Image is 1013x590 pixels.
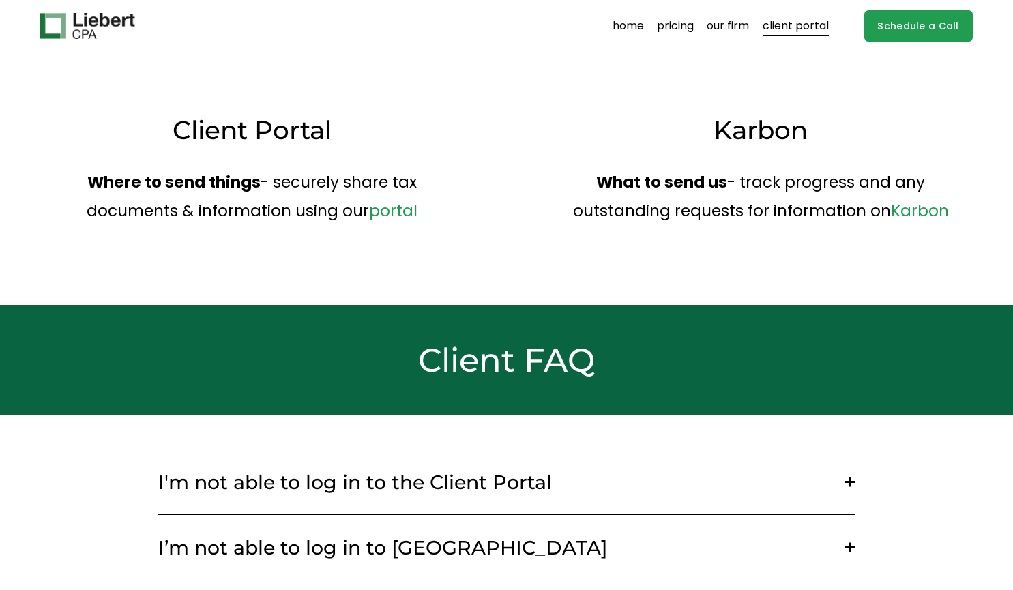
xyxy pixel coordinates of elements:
[158,470,846,494] span: I'm not able to log in to the Client Portal
[596,171,727,193] strong: What to send us
[891,200,949,222] a: Karbon
[40,339,972,381] h2: Client FAQ
[158,449,855,514] button: I'm not able to log in to the Client Portal
[40,168,463,225] p: - securely share tax documents & information using our
[40,13,134,39] img: Liebert CPA
[158,535,846,559] span: I’m not able to log in to [GEOGRAPHIC_DATA]
[657,15,694,37] a: pricing
[864,10,973,42] a: Schedule a Call
[40,113,463,147] h3: Client Portal
[369,200,417,222] a: portal
[613,15,644,37] a: home
[158,515,855,580] button: I’m not able to log in to [GEOGRAPHIC_DATA]
[707,15,749,37] a: our firm
[763,15,829,37] a: client portal
[549,113,972,147] h3: Karbon
[87,171,261,193] strong: Where to send things
[549,168,972,225] p: - track progress and any outstanding requests for information on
